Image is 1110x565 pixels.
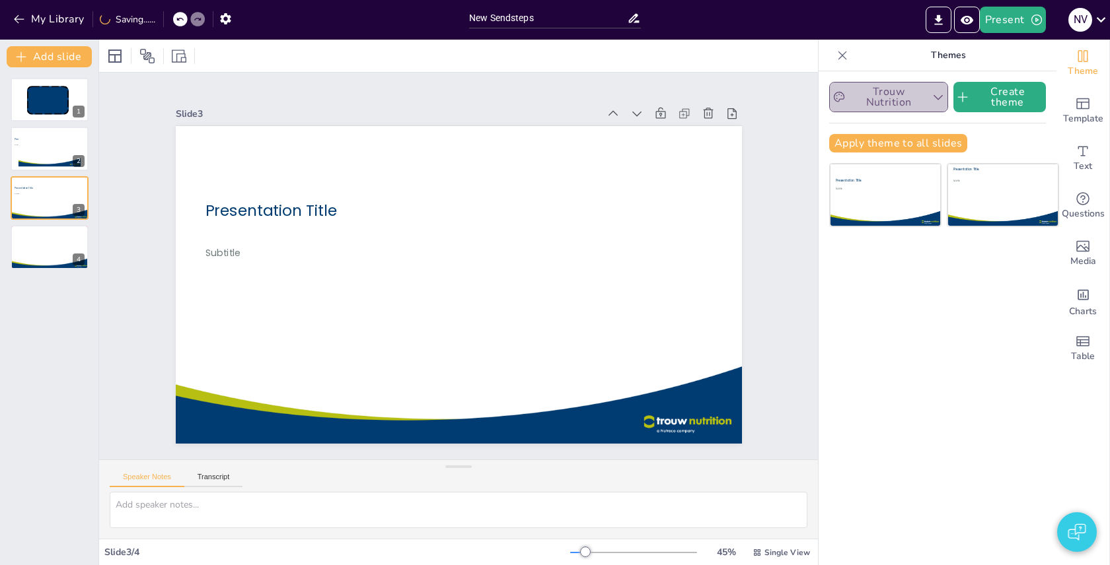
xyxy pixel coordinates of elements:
[1074,159,1092,174] span: Text
[169,46,189,67] div: Resize presentation
[1069,304,1097,319] span: Charts
[15,144,19,146] span: Subtitle
[176,108,599,120] div: Slide 3
[104,546,570,558] div: Slide 3 / 4
[980,7,1046,33] button: Present
[15,137,32,140] span: Presentation Title
[710,546,742,558] div: 45 %
[205,199,337,221] span: Presentation Title
[1071,349,1095,364] span: Table
[7,46,92,67] button: Add slide
[1056,135,1109,182] div: Add text boxes
[10,9,90,30] button: My Library
[11,127,89,170] div: 2
[953,82,1046,112] button: Create theme
[73,253,85,265] div: 4
[139,48,155,64] span: Position
[1056,277,1109,325] div: Add charts and graphs
[100,13,155,26] div: Saving......
[953,180,1044,182] div: Subtitle
[926,7,951,33] button: Export to PowerPoint
[836,178,901,183] div: Presentation Title
[15,193,19,195] span: Subtitle
[1068,7,1092,33] button: N V
[1056,87,1109,135] div: Add ready made slides
[836,187,901,190] div: Subtitle
[1056,325,1109,372] div: Add a table
[11,225,89,269] div: 4
[829,82,948,112] button: Trouw Nutrition
[1056,40,1109,87] div: Change the overall theme
[1070,254,1096,269] span: Media
[1068,8,1092,32] div: N V
[469,9,627,28] input: Insert title
[1056,182,1109,230] div: Get real-time input from your audience
[764,547,810,558] span: Single View
[73,155,85,167] div: 2
[104,46,126,67] div: Layout
[953,167,1044,172] div: Presentation Title
[1062,207,1105,221] span: Questions
[73,204,85,216] div: 3
[1056,230,1109,277] div: Add images, graphics, shapes or video
[1063,112,1103,126] span: Template
[11,176,89,220] div: 3
[1068,64,1098,79] span: Theme
[73,106,85,117] div: 1
[853,40,1043,71] p: Themes
[205,246,240,259] span: Subtitle
[184,473,243,487] button: Transcript
[110,473,184,487] button: Speaker Notes
[11,78,89,121] div: 1
[15,186,32,189] span: Presentation Title
[954,7,980,33] button: Preview Presentation
[829,134,967,152] button: Apply theme to all slides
